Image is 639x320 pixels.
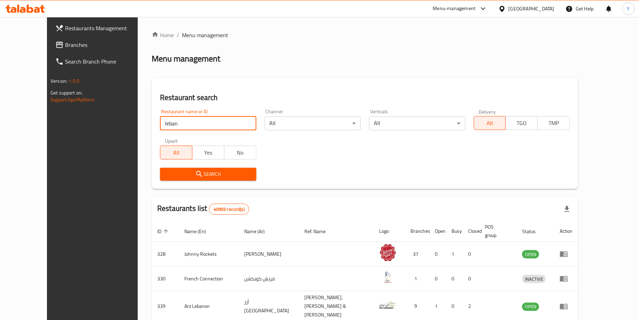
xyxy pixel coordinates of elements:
[405,266,429,291] td: 1
[429,266,446,291] td: 0
[522,251,539,259] span: OPEN
[160,168,256,181] button: Search
[50,88,82,97] span: Get support on:
[505,116,538,130] button: TGO
[522,275,546,283] span: INACTIVE
[374,221,405,242] th: Logo
[560,250,573,258] div: Menu
[379,269,397,286] img: French Connection
[182,31,228,39] span: Menu management
[537,116,570,130] button: TMP
[265,116,361,130] div: All
[429,221,446,242] th: Open
[157,203,249,215] h2: Restaurants list
[184,227,215,236] span: Name (En)
[244,227,274,236] span: Name (Ar)
[227,148,254,158] span: No
[522,227,545,236] span: Status
[239,266,299,291] td: فرنش كونكشن
[209,206,249,213] span: 40993 record(s)
[152,266,179,291] td: 330
[157,227,170,236] span: ID
[446,242,463,266] td: 1
[152,53,220,64] h2: Menu management
[477,118,503,128] span: All
[627,5,630,13] span: Y
[65,57,148,66] span: Search Branch Phone
[463,242,479,266] td: 0
[179,242,239,266] td: Johnny Rockets
[541,118,567,128] span: TMP
[166,170,250,179] span: Search
[379,296,397,314] img: Arz Lebanon
[463,221,479,242] th: Closed
[433,5,476,13] div: Menu-management
[179,266,239,291] td: French Connection
[160,116,256,130] input: Search for restaurant name or ID..
[554,221,578,242] th: Action
[522,303,539,311] span: OPEN
[209,204,249,215] div: Total records count
[405,221,429,242] th: Branches
[152,31,174,39] a: Home
[195,148,222,158] span: Yes
[446,266,463,291] td: 0
[429,242,446,266] td: 0
[152,242,179,266] td: 328
[305,227,335,236] span: Ref. Name
[165,139,178,143] label: Upsell
[160,146,192,159] button: All
[152,31,578,39] nav: breadcrumb
[160,92,570,103] h2: Restaurant search
[50,36,154,53] a: Branches
[463,266,479,291] td: 0
[560,274,573,283] div: Menu
[559,201,575,218] div: Export file
[474,116,506,130] button: All
[50,53,154,70] a: Search Branch Phone
[485,223,508,239] span: POS group
[405,242,429,266] td: 37
[479,109,496,114] label: Delivery
[522,250,539,259] div: OPEN
[69,76,79,85] span: 1.0.0
[50,95,95,104] a: Support.OpsPlatform
[509,118,535,128] span: TGO
[163,148,190,158] span: All
[509,5,554,13] div: [GEOGRAPHIC_DATA]
[50,76,67,85] span: Version:
[369,116,465,130] div: All
[239,242,299,266] td: [PERSON_NAME]
[224,146,256,159] button: No
[446,221,463,242] th: Busy
[65,24,148,32] span: Restaurants Management
[50,20,154,36] a: Restaurants Management
[192,146,224,159] button: Yes
[65,41,148,49] span: Branches
[177,31,179,39] li: /
[560,302,573,311] div: Menu
[379,244,397,261] img: Johnny Rockets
